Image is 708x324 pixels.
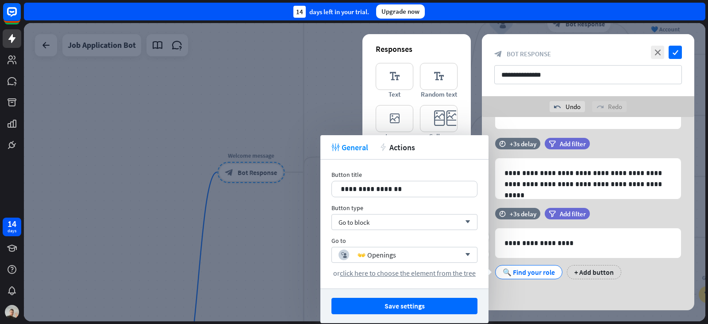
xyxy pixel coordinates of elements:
[342,142,368,152] span: General
[554,103,561,110] i: undo
[3,218,21,236] a: 14 days
[389,142,415,152] span: Actions
[560,140,586,148] span: Add filter
[503,265,555,279] div: 🔍 Find your role
[331,237,477,245] div: Go to
[651,46,664,59] i: close
[340,269,476,277] span: click here to choose the element from the tree
[592,101,627,112] div: Redo
[331,298,477,314] button: Save settings
[331,143,339,151] i: tweak
[7,4,34,30] button: Open LiveChat chat widget
[331,269,477,277] div: or
[560,210,586,218] span: Add filter
[357,250,396,259] div: 👐 Openings
[510,210,536,218] div: +3s delay
[499,211,506,217] i: time
[293,6,306,18] div: 14
[461,219,470,225] i: arrow_down
[499,141,506,147] i: time
[8,220,16,228] div: 14
[376,4,425,19] div: Upgrade now
[494,50,502,58] i: block_bot_response
[8,228,16,234] div: days
[549,211,556,217] i: filter
[549,141,556,147] i: filter
[461,252,470,258] i: arrow_down
[331,171,477,179] div: Button title
[669,46,682,59] i: check
[379,143,387,151] i: action
[596,103,604,110] i: redo
[341,252,347,258] i: block_user_input
[507,50,551,58] span: Bot Response
[510,140,536,148] div: +3s delay
[550,101,585,112] div: Undo
[293,6,369,18] div: days left in your trial.
[567,265,621,279] div: + Add button
[331,204,477,212] div: Button type
[339,218,369,226] span: Go to block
